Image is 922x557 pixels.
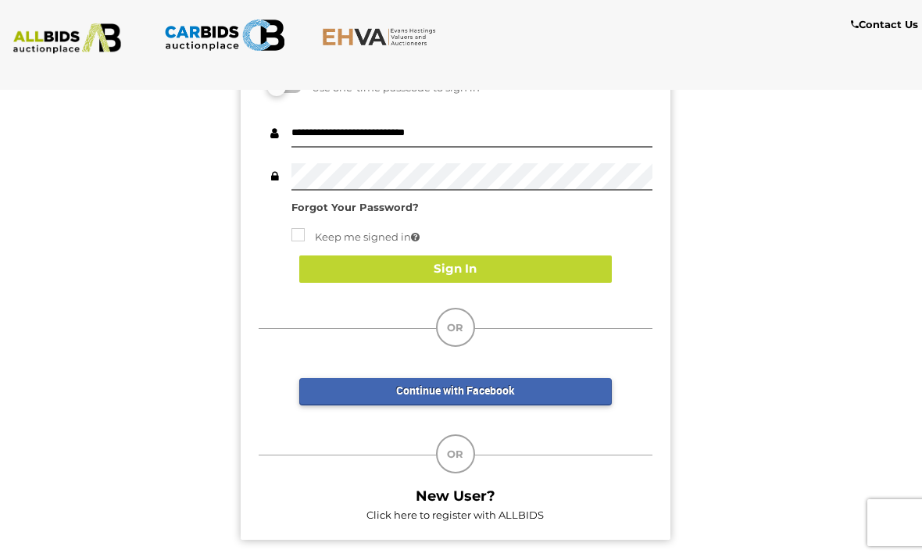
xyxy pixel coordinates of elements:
div: OR [436,308,475,347]
label: Sign in using a passcode we send you via email or text message [270,80,302,93]
a: Contact Us [851,16,922,34]
span: Use one-time passcode to sign in [304,81,480,94]
label: Using public or shared device? Uncheck to protect your account. [291,228,420,246]
a: Continue with Facebook [299,378,612,405]
b: Contact Us [851,18,918,30]
img: EHVA.com.au [322,27,442,46]
a: Forgot Your Password? [291,201,419,213]
div: OR [436,434,475,473]
img: CARBIDS.com.au [164,16,284,55]
a: Click here to register with ALLBIDS [366,509,544,521]
img: ALLBIDS.com.au [7,23,127,54]
button: Sign In [299,255,612,283]
b: New User? [416,487,495,505]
